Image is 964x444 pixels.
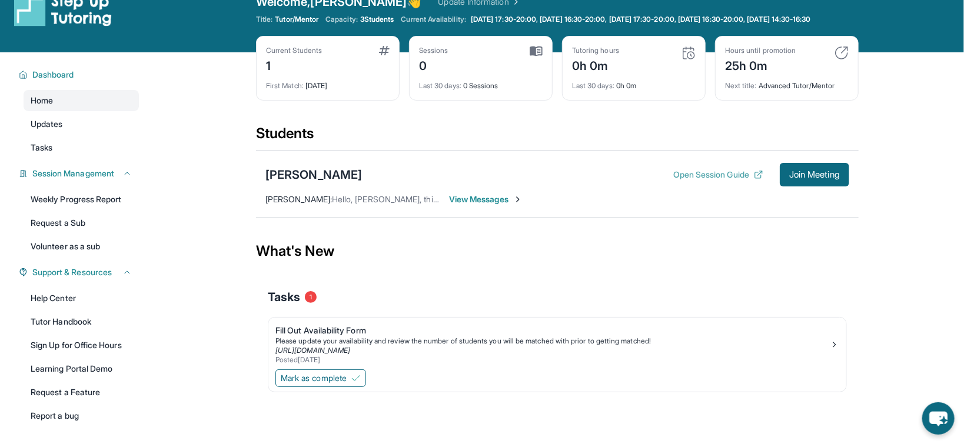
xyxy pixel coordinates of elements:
span: Title: [256,15,272,24]
div: 25h 0m [725,55,796,74]
span: 1 [305,291,317,303]
a: Updates [24,113,139,135]
a: Report a bug [24,405,139,426]
a: [URL][DOMAIN_NAME] [275,346,350,355]
a: Sign Up for Office Hours [24,335,139,356]
span: Session Management [32,168,114,179]
button: Dashboard [28,69,132,81]
span: Capacity: [325,15,358,24]
div: Students [256,124,859,150]
span: First Match : [266,81,304,90]
div: What's New [256,225,859,277]
span: [DATE] 17:30-20:00, [DATE] 16:30-20:00, [DATE] 17:30-20:00, [DATE] 16:30-20:00, [DATE] 14:30-16:30 [471,15,811,24]
div: 0 Sessions [419,74,543,91]
span: 3 Students [360,15,394,24]
img: card [530,46,543,56]
div: Current Students [266,46,322,55]
span: Last 30 days : [419,81,461,90]
a: [DATE] 17:30-20:00, [DATE] 16:30-20:00, [DATE] 17:30-20:00, [DATE] 16:30-20:00, [DATE] 14:30-16:30 [468,15,813,24]
img: card [682,46,696,60]
div: 0h 0m [572,74,696,91]
div: 1 [266,55,322,74]
a: Help Center [24,288,139,309]
a: Request a Sub [24,212,139,233]
span: Tutor/Mentor [275,15,318,24]
div: Fill Out Availability Form [275,325,830,336]
span: View Messages [449,193,523,205]
a: Fill Out Availability FormPlease update your availability and review the number of students you w... [268,318,846,367]
span: Mark as complete [281,372,347,384]
div: Advanced Tutor/Mentor [725,74,849,91]
a: Learning Portal Demo [24,358,139,379]
button: Open Session Guide [673,169,763,181]
div: Sessions [419,46,448,55]
div: Please update your availability and review the number of students you will be matched with prior ... [275,336,830,346]
a: Weekly Progress Report [24,189,139,210]
span: Support & Resources [32,266,112,278]
span: Last 30 days : [572,81,614,90]
a: Tasks [24,137,139,158]
span: [PERSON_NAME] : [265,194,332,204]
div: [PERSON_NAME] [265,166,362,183]
img: Mark as complete [351,373,361,383]
button: Session Management [28,168,132,179]
span: Next title : [725,81,757,90]
div: 0h 0m [572,55,619,74]
span: Dashboard [32,69,74,81]
span: Tasks [31,142,52,153]
button: Support & Resources [28,266,132,278]
img: card [835,46,849,60]
img: card [379,46,390,55]
button: chat-button [922,402,955,435]
button: Mark as complete [275,369,366,387]
div: 0 [419,55,448,74]
span: Join Meeting [789,171,840,178]
span: Home [31,95,53,106]
span: Updates [31,118,63,130]
div: Hours until promotion [725,46,796,55]
img: Chevron-Right [513,195,523,204]
a: Volunteer as a sub [24,236,139,257]
span: Tasks [268,289,300,305]
div: Posted [DATE] [275,355,830,365]
a: Home [24,90,139,111]
span: Current Availability: [401,15,466,24]
button: Join Meeting [780,163,849,186]
a: Tutor Handbook [24,311,139,332]
div: [DATE] [266,74,390,91]
a: Request a Feature [24,382,139,403]
div: Tutoring hours [572,46,619,55]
